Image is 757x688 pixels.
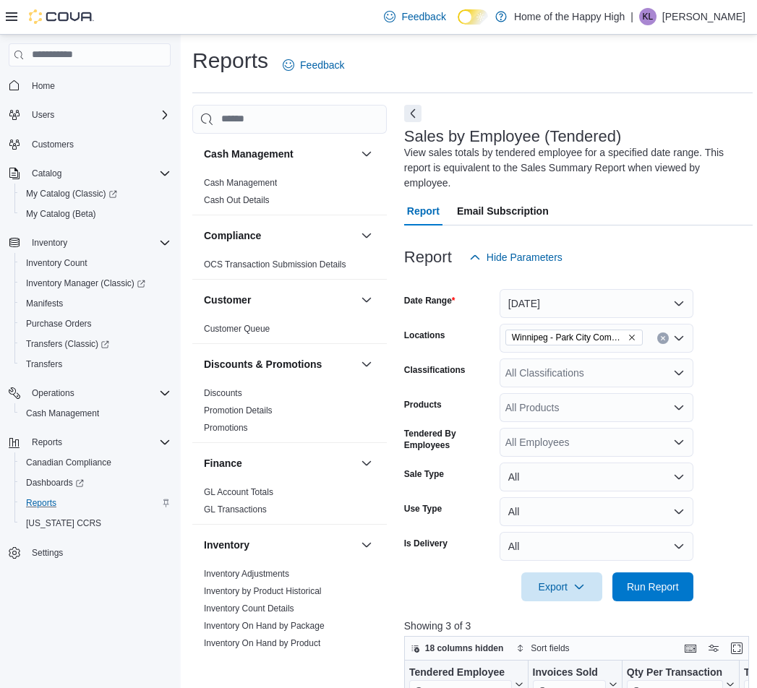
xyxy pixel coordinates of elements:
span: Inventory Manager (Classic) [26,278,145,289]
button: Compliance [358,227,375,244]
span: GL Transactions [204,504,267,515]
input: Dark Mode [458,9,488,25]
a: GL Account Totals [204,487,273,497]
span: Transfers (Classic) [26,338,109,350]
span: Transfers (Classic) [20,335,171,353]
img: Cova [29,9,94,24]
button: Catalog [26,165,67,182]
span: OCS Transaction Submission Details [204,259,346,270]
span: Manifests [20,295,171,312]
a: Transfers (Classic) [20,335,115,353]
button: Sort fields [510,640,575,657]
span: Inventory Count Details [204,603,294,614]
a: Manifests [20,295,69,312]
span: Hide Parameters [487,250,563,265]
label: Date Range [404,295,456,306]
span: Transfers [20,356,171,373]
span: Cash Management [26,408,99,419]
a: Inventory On Hand by Product [204,638,320,648]
button: Next [404,105,422,122]
div: Customer [192,320,387,343]
button: Operations [26,384,80,402]
span: Inventory by Product Historical [204,585,322,597]
span: Canadian Compliance [26,457,111,468]
span: Purchase Orders [20,315,171,332]
span: Users [26,106,171,124]
p: [PERSON_NAME] [662,8,745,25]
button: Reports [14,493,176,513]
div: Cash Management [192,174,387,215]
span: Catalog [32,168,61,179]
button: Remove Winnipeg - Park City Commons - Fire & Flower from selection in this group [628,333,636,342]
span: Inventory Count [26,257,87,269]
span: Inventory On Hand by Package [204,620,325,632]
button: Inventory Count [14,253,176,273]
button: Customers [3,134,176,155]
span: Cash Out Details [204,194,270,206]
button: 18 columns hidden [405,640,510,657]
p: Home of the Happy High [514,8,625,25]
button: Home [3,75,176,96]
button: Cash Management [358,145,375,163]
span: Home [32,80,55,92]
span: Feedback [300,58,344,72]
span: 18 columns hidden [425,642,504,654]
a: Transfers [20,356,68,373]
a: Purchase Orders [20,315,98,332]
button: Clear input [657,332,669,344]
button: Keyboard shortcuts [682,640,699,657]
a: Inventory On Hand by Package [204,621,325,631]
button: Users [26,106,60,124]
a: Reports [20,494,62,512]
h3: Finance [204,456,242,470]
button: Open list of options [673,402,685,413]
span: Manifests [26,298,63,309]
button: All [500,497,693,526]
span: Inventory [32,237,67,249]
p: | [630,8,633,25]
a: Discounts [204,388,242,398]
span: Winnipeg - Park City Commons - Fire & Flower [505,330,643,345]
span: My Catalog (Beta) [26,208,96,220]
a: Inventory by Product Historical [204,586,322,596]
a: Inventory Count Details [204,603,294,614]
span: Dashboards [26,477,84,489]
button: Finance [358,455,375,472]
button: Catalog [3,163,176,184]
a: GL Transactions [204,504,267,515]
span: Transfers [26,358,62,370]
span: Settings [32,547,63,559]
label: Sale Type [404,468,444,480]
a: Promotion Details [204,405,273,416]
button: Canadian Compliance [14,452,176,473]
a: Cash Management [20,405,105,422]
span: Export [530,572,594,601]
button: Inventory [204,538,355,552]
button: Settings [3,542,176,563]
span: Inventory Adjustments [204,568,289,580]
button: Reports [26,434,68,451]
button: Compliance [204,228,355,243]
a: Home [26,77,61,95]
span: Catalog [26,165,171,182]
span: Email Subscription [457,197,549,225]
a: Cash Out Details [204,195,270,205]
h3: Compliance [204,228,261,243]
span: Winnipeg - Park City Commons - Fire & Flower [512,330,625,345]
button: Finance [204,456,355,470]
button: Open list of options [673,367,685,379]
h3: Customer [204,293,251,307]
span: My Catalog (Beta) [20,205,171,223]
a: Customer Queue [204,324,270,334]
label: Use Type [404,503,442,515]
button: [DATE] [500,289,693,318]
span: Customers [26,135,171,153]
h3: Sales by Employee (Tendered) [404,128,622,145]
button: Inventory [26,234,73,251]
a: Customers [26,136,80,153]
button: Cash Management [14,403,176,423]
a: Inventory Manager (Classic) [14,273,176,293]
a: Transfers (Classic) [14,334,176,354]
div: Tendered Employee [409,666,512,679]
div: View sales totals by tendered employee for a specified date range. This report is equivalent to t... [404,145,745,191]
